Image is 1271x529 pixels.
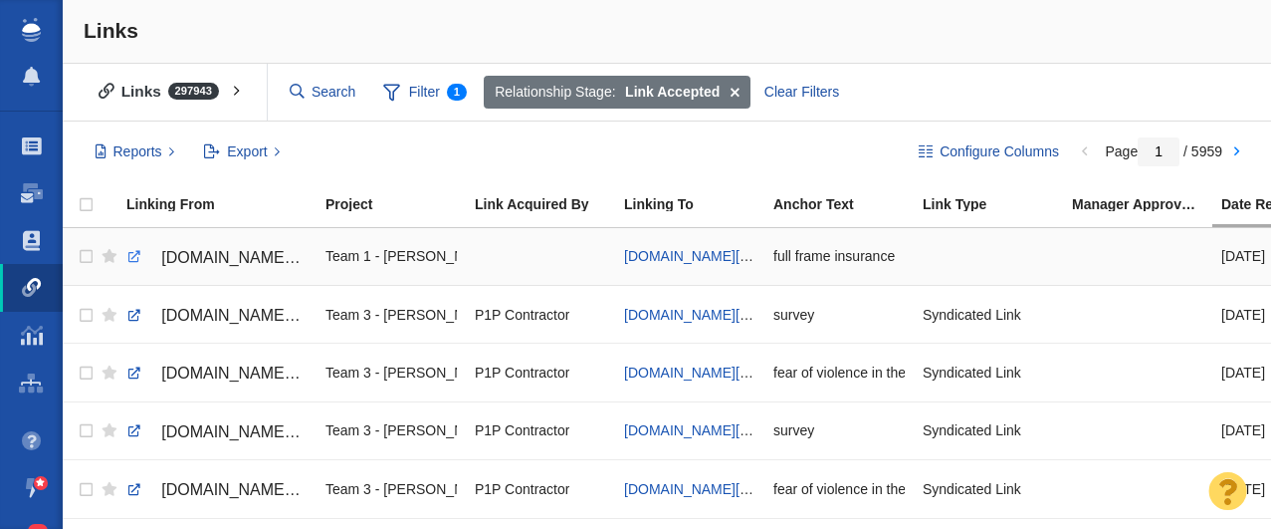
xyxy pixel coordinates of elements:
div: survey [773,409,905,452]
div: Team 3 - [PERSON_NAME] | Summer | [PERSON_NAME]\EMCI Wireless\EMCI Wireless - Digital PR - Do U.S... [325,467,457,510]
span: [DOMAIN_NAME][URL] [161,249,329,266]
a: [DOMAIN_NAME][URL] [126,357,308,391]
span: P1P Contractor [475,306,569,324]
div: full frame insurance [773,235,905,278]
span: Links [84,19,138,42]
img: buzzstream_logo_iconsimple.png [22,18,40,42]
strong: Link Accepted [625,82,720,103]
a: [DOMAIN_NAME][URL] [126,473,308,507]
span: [DOMAIN_NAME][URL] [161,423,329,440]
td: P1P Contractor [466,401,615,459]
button: Export [193,135,292,169]
div: Linking From [126,197,323,211]
span: Export [227,141,267,162]
div: fear of violence in the workplace [773,467,905,510]
span: [DOMAIN_NAME][URL] [161,307,329,324]
div: Team 3 - [PERSON_NAME] | Summer | [PERSON_NAME]\EMCI Wireless\EMCI Wireless - Digital PR - Do U.S... [325,351,457,394]
button: Configure Columns [908,135,1071,169]
a: Anchor Text [773,197,921,214]
a: [DOMAIN_NAME][URL] [624,248,771,264]
input: Search [282,75,365,110]
div: Link Type [923,197,1070,211]
td: P1P Contractor [466,344,615,401]
span: [DOMAIN_NAME][URL] [161,365,329,382]
td: Syndicated Link [914,401,1063,459]
div: Clear Filters [752,76,850,110]
span: P1P Contractor [475,364,569,382]
span: P1P Contractor [475,480,569,498]
div: Team 1 - [PERSON_NAME] | [PERSON_NAME] | [PERSON_NAME]\Veracity (FLIP & Canopy)\Full Frame Insura... [325,235,457,278]
a: Linking To [624,197,771,214]
button: Reports [84,135,186,169]
div: Anchor Text [773,197,921,211]
div: Team 3 - [PERSON_NAME] | Summer | [PERSON_NAME]\EMCI Wireless\EMCI Wireless - Digital PR - Do U.S... [325,293,457,336]
a: [DOMAIN_NAME][URL] [624,365,771,381]
span: Syndicated Link [923,364,1021,382]
span: Filter [372,74,478,112]
span: Syndicated Link [923,421,1021,439]
td: P1P Contractor [466,286,615,344]
span: Relationship Stage: [495,82,615,103]
span: Syndicated Link [923,480,1021,498]
a: [DOMAIN_NAME][URL] [126,415,308,449]
span: Syndicated Link [923,306,1021,324]
a: Link Type [923,197,1070,214]
span: Page / 5959 [1105,143,1222,159]
td: Syndicated Link [914,286,1063,344]
a: [DOMAIN_NAME][URL] [624,422,771,438]
a: [DOMAIN_NAME][URL] [126,241,308,275]
div: survey [773,293,905,336]
span: 1 [447,84,467,101]
div: Project [325,197,473,211]
div: fear of violence in the workplace [773,351,905,394]
div: Team 3 - [PERSON_NAME] | Summer | [PERSON_NAME]\EMCI Wireless\EMCI Wireless - Digital PR - Do U.S... [325,409,457,452]
span: Configure Columns [940,141,1059,162]
a: [DOMAIN_NAME][URL] [624,481,771,497]
div: Manager Approved Link? [1072,197,1219,211]
td: Syndicated Link [914,460,1063,518]
span: [DOMAIN_NAME][URL] [161,481,329,498]
div: Link Acquired By [475,197,622,211]
a: Linking From [126,197,323,214]
div: Linking To [624,197,771,211]
a: Manager Approved Link? [1072,197,1219,214]
a: [DOMAIN_NAME][URL] [624,307,771,323]
td: Syndicated Link [914,344,1063,401]
span: P1P Contractor [475,421,569,439]
a: Link Acquired By [475,197,622,214]
td: P1P Contractor [466,460,615,518]
span: Reports [113,141,162,162]
a: [DOMAIN_NAME][URL] [126,299,308,333]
